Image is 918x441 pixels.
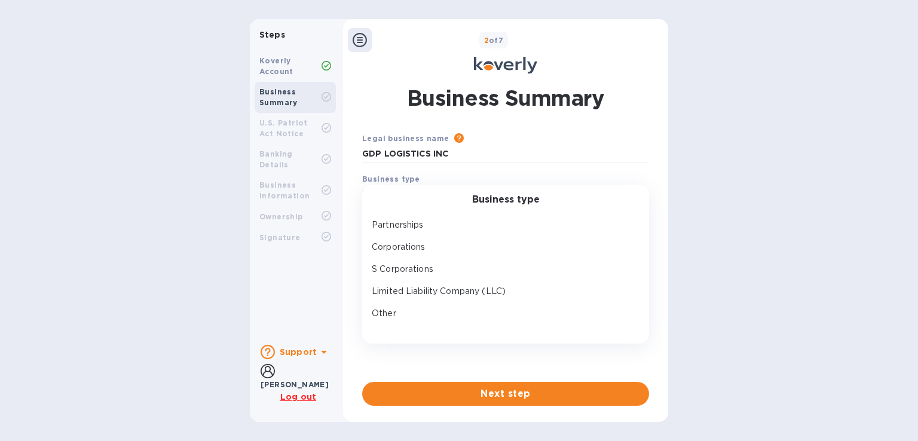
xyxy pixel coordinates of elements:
h1: Business Summary [407,83,604,113]
p: Limited Liability Company (LLC) [372,285,630,298]
u: Log out [280,392,316,402]
b: Signature [259,233,301,242]
p: Other [372,307,630,320]
b: Business Information [259,180,310,200]
p: Corporations [372,241,630,253]
b: Ownership [259,212,303,221]
b: Business Summary [259,87,298,107]
span: 2 [484,36,489,45]
b: Business type [362,174,420,183]
input: Enter legal business name [362,145,649,163]
h3: Business type [472,194,540,206]
b: Support [280,347,317,357]
b: Koverly Account [259,56,293,76]
b: [PERSON_NAME] [261,380,329,389]
b: of 7 [484,36,504,45]
b: U.S. Patriot Act Notice [259,118,308,138]
button: Next step [362,382,649,406]
b: Legal business name [362,134,449,143]
b: Steps [259,30,285,39]
p: Partnerships [372,219,630,231]
p: S Corporations [372,263,630,275]
span: Next step [372,387,639,401]
b: Banking Details [259,149,293,169]
p: Select business type [362,187,449,200]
